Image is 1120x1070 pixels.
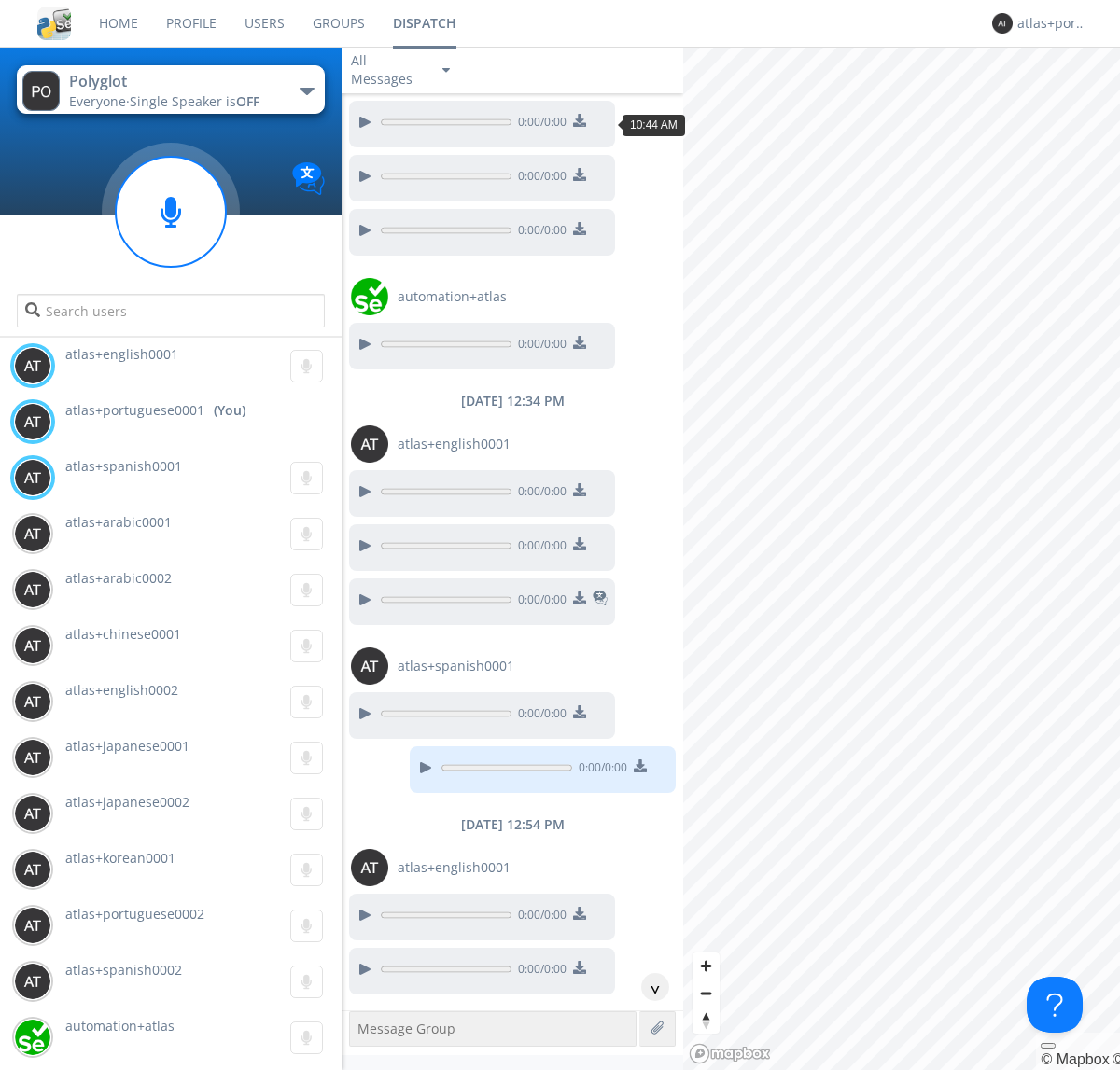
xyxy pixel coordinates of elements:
[14,571,51,608] img: 373638.png
[573,222,586,235] img: download media button
[693,1007,720,1034] button: Reset bearing to north
[65,513,172,531] span: atlas+arabic0001
[65,401,204,420] span: atlas+portuguese0001
[14,795,51,832] img: 373638.png
[1041,1051,1109,1067] a: Mapbox
[17,294,324,327] input: Search users
[14,1019,51,1056] img: d2d01cd9b4174d08988066c6d424eccd
[14,515,51,552] img: 373638.png
[351,849,388,886] img: 373638.png
[511,168,567,188] span: 0:00 / 0:00
[351,425,388,463] img: 373638.png
[14,347,51,384] img: 373638.png
[511,537,567,558] span: 0:00 / 0:00
[65,345,178,363] span: atlas+english0001
[22,71,60,111] img: 373638.png
[14,627,51,664] img: 373638.png
[65,793,189,811] span: atlas+japanese0002
[65,625,181,643] span: atlas+chinese0001
[342,815,683,834] div: [DATE] 12:54 PM
[69,71,279,92] div: Polyglot
[398,287,507,306] span: automation+atlas
[573,336,586,349] img: download media button
[511,222,567,243] span: 0:00 / 0:00
[442,68,450,73] img: caret-down-sm.svg
[573,705,586,718] img: download media button
[572,759,627,780] span: 0:00 / 0:00
[593,591,608,605] img: translated-message
[511,961,567,981] span: 0:00 / 0:00
[573,591,586,604] img: download media button
[351,51,426,89] div: All Messages
[573,961,586,974] img: download media button
[573,114,586,127] img: download media button
[693,980,720,1007] span: Zoom out
[14,683,51,720] img: 373638.png
[630,118,678,132] span: 10:44 AM
[511,483,567,504] span: 0:00 / 0:00
[65,905,204,923] span: atlas+portuguese0002
[1041,1043,1056,1049] button: Toggle attribution
[641,973,669,1001] div: ^
[65,737,189,755] span: atlas+japanese0001
[65,1017,175,1035] span: automation+atlas
[14,963,51,1000] img: 373638.png
[511,591,567,612] span: 0:00 / 0:00
[130,92,259,110] span: Single Speaker is
[351,647,388,685] img: 373638.png
[292,162,325,195] img: Translation enabled
[511,705,567,726] span: 0:00 / 0:00
[14,459,51,496] img: 373638.png
[689,1043,771,1064] a: Mapbox logo
[593,588,608,612] span: This is a translated message
[398,657,514,675] span: atlas+spanish0001
[634,759,647,772] img: download media button
[398,858,511,877] span: atlas+english0001
[14,403,51,440] img: 373638.png
[14,907,51,944] img: 373638.png
[511,907,567,927] span: 0:00 / 0:00
[236,92,259,110] span: OFF
[342,392,683,410] div: [DATE] 12:34 PM
[398,435,511,453] span: atlas+english0001
[1027,977,1083,1033] iframe: Toggle Customer Support
[511,114,567,134] span: 0:00 / 0:00
[69,92,279,111] div: Everyone ·
[1017,14,1087,33] div: atlas+portuguese0001
[351,278,388,315] img: d2d01cd9b4174d08988066c6d424eccd
[65,681,178,699] span: atlas+english0002
[693,952,720,980] button: Zoom in
[17,65,324,114] button: PolyglotEveryone·Single Speaker isOFF
[65,457,182,475] span: atlas+spanish0001
[573,537,586,550] img: download media button
[14,739,51,776] img: 373638.png
[573,483,586,496] img: download media button
[573,168,586,181] img: download media button
[65,569,172,587] span: atlas+arabic0002
[65,961,182,979] span: atlas+spanish0002
[214,401,245,420] div: (You)
[65,849,175,867] span: atlas+korean0001
[573,907,586,920] img: download media button
[37,7,71,40] img: cddb5a64eb264b2086981ab96f4c1ba7
[693,980,720,1007] button: Zoom out
[511,336,567,356] span: 0:00 / 0:00
[14,851,51,888] img: 373638.png
[992,13,1013,34] img: 373638.png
